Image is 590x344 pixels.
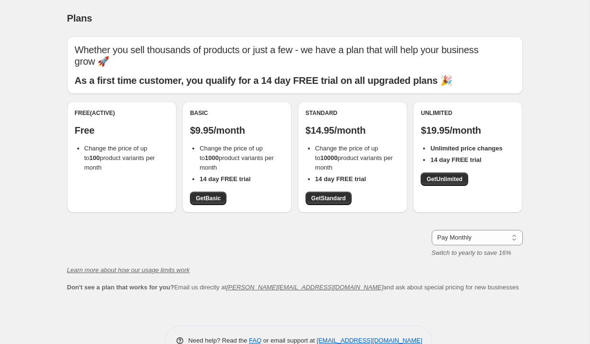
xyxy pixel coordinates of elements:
[75,125,169,136] p: Free
[315,145,393,171] span: Change the price of up to product variants per month
[320,154,338,161] b: 10000
[432,249,511,256] i: Switch to yearly to save 16%
[75,44,515,67] p: Whether you sell thousands of products or just a few - we have a plan that will help your busines...
[67,284,519,291] span: Email us directly at and ask about special pricing for new businesses
[421,109,515,117] div: Unlimited
[190,125,284,136] p: $9.95/month
[306,109,400,117] div: Standard
[190,109,284,117] div: Basic
[189,337,249,344] span: Need help? Read the
[430,156,481,163] b: 14 day FREE trial
[261,337,317,344] span: or email support at
[426,175,462,183] span: Get Unlimited
[75,109,169,117] div: Free (Active)
[75,75,452,86] b: As a first time customer, you qualify for a 14 day FREE trial on all upgraded plans 🎉
[249,337,261,344] a: FAQ
[430,145,502,152] b: Unlimited price changes
[205,154,219,161] b: 1000
[306,125,400,136] p: $14.95/month
[315,175,366,183] b: 14 day FREE trial
[84,145,155,171] span: Change the price of up to product variants per month
[311,195,346,202] span: Get Standard
[226,284,383,291] a: [PERSON_NAME][EMAIL_ADDRESS][DOMAIN_NAME]
[200,145,274,171] span: Change the price of up to product variants per month
[306,192,352,205] a: GetStandard
[200,175,250,183] b: 14 day FREE trial
[317,337,422,344] a: [EMAIL_ADDRESS][DOMAIN_NAME]
[67,284,174,291] b: Don't see a plan that works for you?
[67,266,190,274] a: Learn more about how our usage limits work
[421,172,468,186] a: GetUnlimited
[190,192,226,205] a: GetBasic
[421,125,515,136] p: $19.95/month
[89,154,100,161] b: 100
[67,13,92,23] span: Plans
[196,195,221,202] span: Get Basic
